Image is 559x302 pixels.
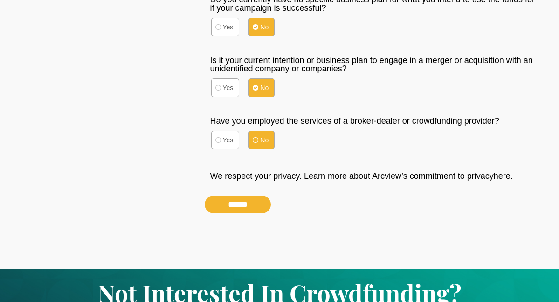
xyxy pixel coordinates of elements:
[211,131,240,149] label: Yes
[248,131,275,149] label: No
[210,117,535,125] label: Have you employed the services of a broker-dealer or crowdfunding provider?
[494,171,511,181] a: here
[211,78,240,97] label: Yes
[210,169,535,184] p: We respect your privacy. Learn more about Arcview’s commitment to privacy .
[248,18,275,36] label: No
[210,56,535,73] label: Is it your current intention or business plan to engage in a merger or acquisition with an uniden...
[211,18,240,36] label: Yes
[248,78,275,97] label: No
